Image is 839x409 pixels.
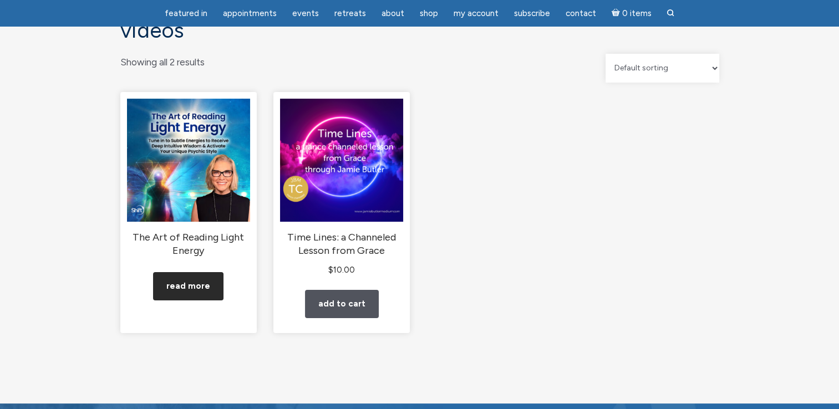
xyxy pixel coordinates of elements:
[127,231,250,257] h2: The Art of Reading Light Energy
[334,8,366,18] span: Retreats
[158,3,214,24] a: featured in
[223,8,277,18] span: Appointments
[153,272,223,300] a: Read more about “The Art of Reading Light Energy”
[127,99,250,257] a: The Art of Reading Light Energy
[127,99,250,222] img: The Art of Reading Light Energy
[280,99,403,222] img: Time Lines: a Channeled Lesson from Grace
[605,2,658,24] a: Cart0 items
[566,8,596,18] span: Contact
[382,8,404,18] span: About
[286,3,326,24] a: Events
[413,3,445,24] a: Shop
[305,290,379,318] a: Add to cart: “Time Lines: a Channeled Lesson from Grace”
[120,54,205,71] p: Showing all 2 results
[165,8,207,18] span: featured in
[375,3,411,24] a: About
[120,19,719,43] h1: Videos
[292,8,319,18] span: Events
[328,265,355,275] bdi: 10.00
[612,8,622,18] i: Cart
[328,3,373,24] a: Retreats
[328,265,333,275] span: $
[559,3,603,24] a: Contact
[507,3,557,24] a: Subscribe
[606,54,719,83] select: Shop order
[216,3,283,24] a: Appointments
[420,8,438,18] span: Shop
[280,231,403,257] h2: Time Lines: a Channeled Lesson from Grace
[447,3,505,24] a: My Account
[454,8,499,18] span: My Account
[514,8,550,18] span: Subscribe
[622,9,651,18] span: 0 items
[280,99,403,277] a: Time Lines: a Channeled Lesson from Grace $10.00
